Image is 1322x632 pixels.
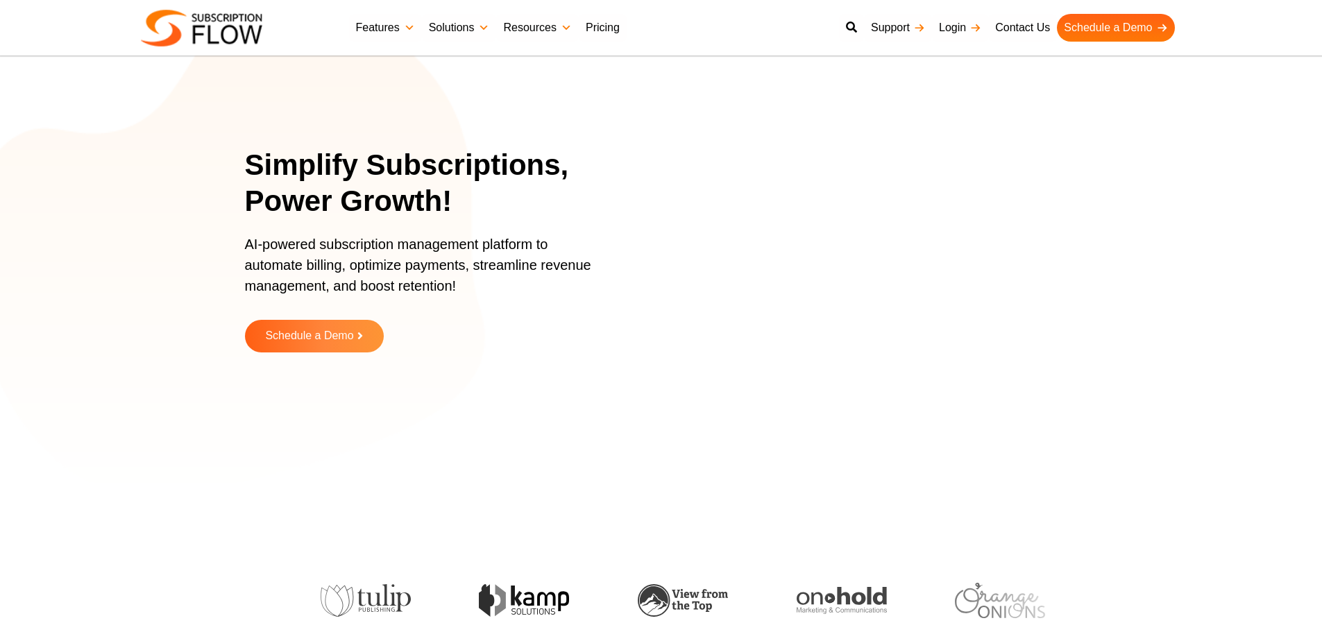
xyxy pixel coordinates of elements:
img: view-from-the-top [636,584,726,617]
a: Login [932,14,988,42]
h1: Simplify Subscriptions, Power Growth! [245,147,623,220]
img: onhold-marketing [795,587,885,615]
img: orange-onions [954,583,1044,618]
a: Support [864,14,932,42]
a: Resources [496,14,578,42]
span: Schedule a Demo [265,330,353,342]
a: Schedule a Demo [245,320,384,352]
img: tulip-publishing [319,584,409,617]
a: Schedule a Demo [1057,14,1174,42]
img: kamp-solution [477,584,568,617]
a: Pricing [579,14,627,42]
a: Features [349,14,422,42]
img: Subscriptionflow [141,10,262,46]
p: AI-powered subscription management platform to automate billing, optimize payments, streamline re... [245,234,606,310]
a: Solutions [422,14,497,42]
a: Contact Us [988,14,1057,42]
